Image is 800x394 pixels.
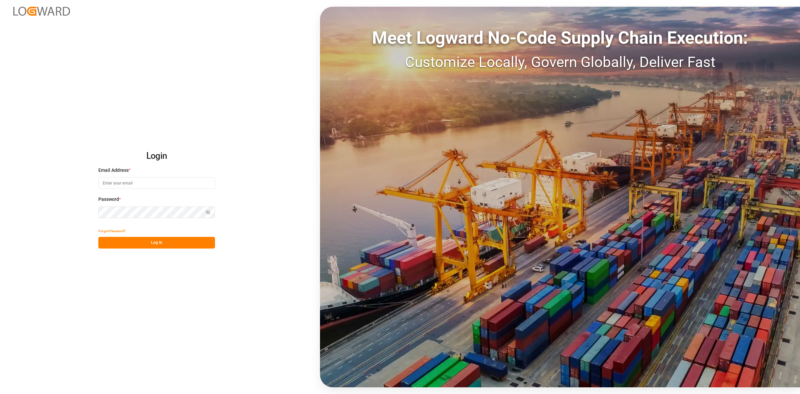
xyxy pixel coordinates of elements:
h2: Login [98,145,215,167]
input: Enter your email [98,177,215,189]
button: Forgot Password? [98,225,126,237]
div: Meet Logward No-Code Supply Chain Execution: [320,25,800,51]
span: Password [98,196,119,203]
div: Customize Locally, Govern Globally, Deliver Fast [320,51,800,73]
img: Logward_new_orange.png [13,7,70,16]
button: Log In [98,237,215,249]
span: Email Address [98,167,129,174]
